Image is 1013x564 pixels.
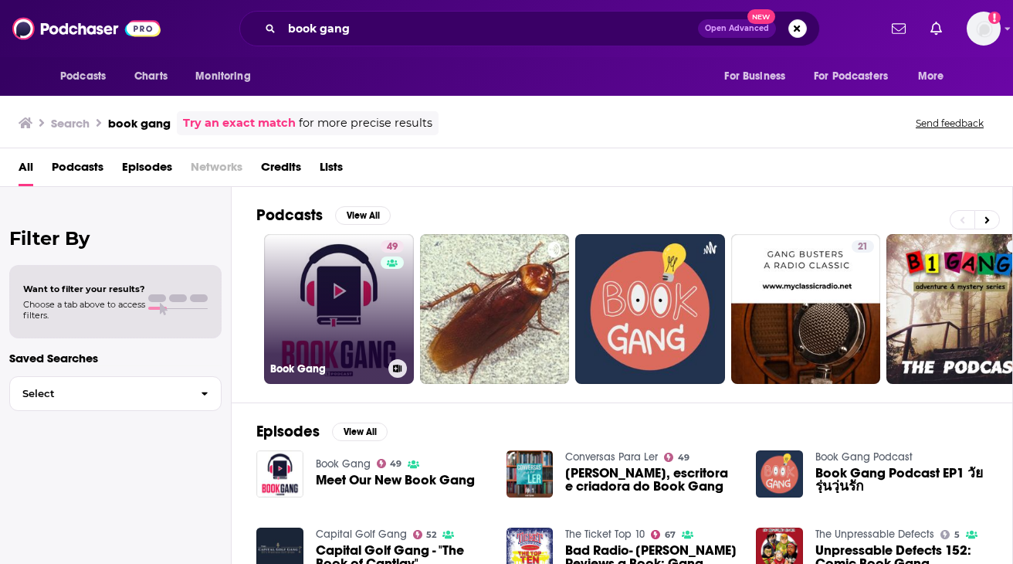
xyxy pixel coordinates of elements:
[12,14,161,43] img: Podchaser - Follow, Share and Rate Podcasts
[565,450,658,464] a: Conversas Para Ler
[988,12,1001,24] svg: Add a profile image
[9,351,222,365] p: Saved Searches
[918,66,944,87] span: More
[256,206,391,225] a: PodcastsView All
[911,117,988,130] button: Send feedback
[565,528,645,541] a: The Ticket Top 10
[886,15,912,42] a: Show notifications dropdown
[954,532,960,539] span: 5
[665,532,676,539] span: 67
[195,66,250,87] span: Monitoring
[940,530,960,539] a: 5
[9,227,222,250] h2: Filter By
[377,459,402,468] a: 49
[705,25,769,32] span: Open Advanced
[815,450,913,464] a: Book Gang Podcast
[426,532,436,539] span: 52
[49,62,126,91] button: open menu
[506,450,554,498] img: Helena Magalhães, escritora e criadora do Book Gang
[134,66,168,87] span: Charts
[332,423,388,441] button: View All
[967,12,1001,46] button: Show profile menu
[413,530,437,539] a: 52
[51,116,90,131] h3: Search
[907,62,964,91] button: open menu
[23,284,145,294] span: Want to filter your results?
[381,240,404,253] a: 49
[282,16,698,41] input: Search podcasts, credits, & more...
[924,15,948,42] a: Show notifications dropdown
[713,62,805,91] button: open menu
[185,62,270,91] button: open menu
[183,114,296,132] a: Try an exact match
[815,467,988,493] a: Book Gang Podcast EP1 วัยรุ่นวุ่นรัก
[967,12,1001,46] img: User Profile
[651,530,676,539] a: 67
[320,155,343,186] a: Lists
[316,528,407,541] a: Capital Golf Gang
[239,11,820,46] div: Search podcasts, credits, & more...
[256,422,388,441] a: EpisodesView All
[264,234,414,384] a: 49Book Gang
[23,299,145,321] span: Choose a tab above to access filters.
[316,474,475,487] a: Meet Our New Book Gang
[60,66,106,87] span: Podcasts
[256,450,303,498] img: Meet Our New Book Gang
[124,62,177,91] a: Charts
[19,155,33,186] a: All
[731,234,881,384] a: 21
[664,453,689,462] a: 49
[270,362,382,375] h3: Book Gang
[852,240,874,253] a: 21
[698,19,776,38] button: Open AdvancedNew
[804,62,910,91] button: open menu
[724,66,785,87] span: For Business
[191,155,242,186] span: Networks
[747,9,775,24] span: New
[814,66,888,87] span: For Podcasters
[335,206,391,225] button: View All
[299,114,432,132] span: for more precise results
[256,422,320,441] h2: Episodes
[387,240,398,255] span: 49
[565,467,737,493] span: [PERSON_NAME], escritora e criadora do Book Gang
[108,116,171,131] h3: book gang
[261,155,301,186] a: Credits
[122,155,172,186] a: Episodes
[256,206,323,225] h2: Podcasts
[815,528,934,541] a: The Unpressable Defects
[316,457,371,471] a: Book Gang
[10,389,188,399] span: Select
[678,454,689,461] span: 49
[756,450,803,498] img: Book Gang Podcast EP1 วัยรุ่นวุ่นรัก
[967,12,1001,46] span: Logged in as BKusilek
[9,376,222,411] button: Select
[565,467,737,493] a: Helena Magalhães, escritora e criadora do Book Gang
[390,460,401,467] span: 49
[858,240,868,255] span: 21
[52,155,103,186] a: Podcasts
